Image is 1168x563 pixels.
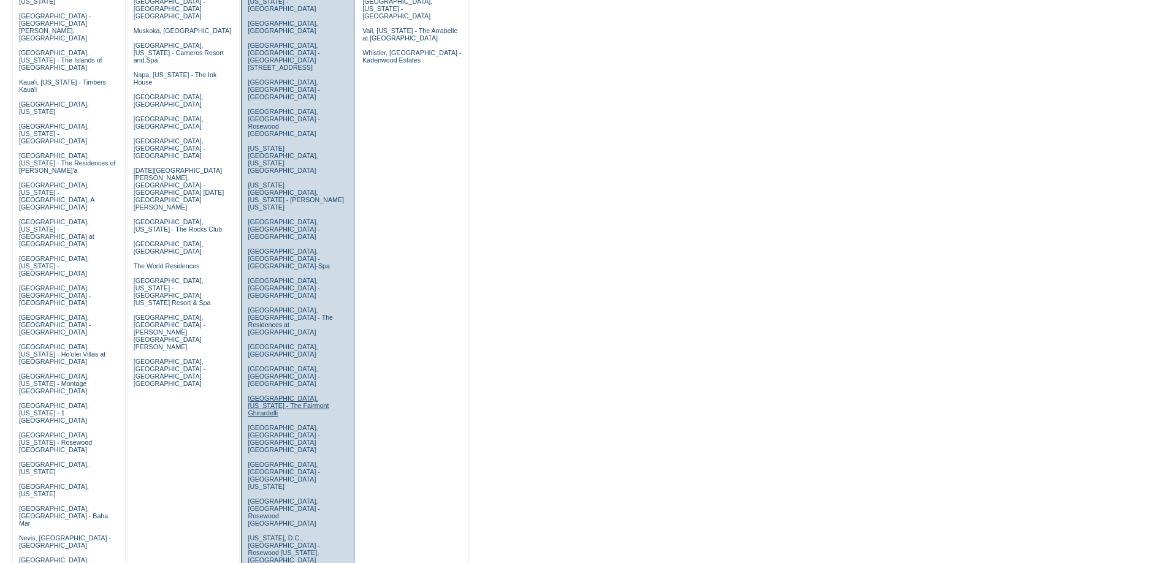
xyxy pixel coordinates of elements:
[19,152,116,174] a: [GEOGRAPHIC_DATA], [US_STATE] - The Residences of [PERSON_NAME]'a
[134,262,200,270] a: The World Residences
[248,424,319,453] a: [GEOGRAPHIC_DATA], [GEOGRAPHIC_DATA] - [GEOGRAPHIC_DATA] [GEOGRAPHIC_DATA]
[19,372,89,395] a: [GEOGRAPHIC_DATA], [US_STATE] - Montage [GEOGRAPHIC_DATA]
[248,365,319,387] a: [GEOGRAPHIC_DATA], [GEOGRAPHIC_DATA] - [GEOGRAPHIC_DATA]
[19,461,89,475] a: [GEOGRAPHIC_DATA], [US_STATE]
[248,343,318,358] a: [GEOGRAPHIC_DATA], [GEOGRAPHIC_DATA]
[19,483,89,497] a: [GEOGRAPHIC_DATA], [US_STATE]
[134,71,217,86] a: Napa, [US_STATE] - The Ink House
[248,218,319,240] a: [GEOGRAPHIC_DATA], [GEOGRAPHIC_DATA] - [GEOGRAPHIC_DATA]
[134,42,224,64] a: [GEOGRAPHIC_DATA], [US_STATE] - Carneros Resort and Spa
[19,181,94,211] a: [GEOGRAPHIC_DATA], [US_STATE] - [GEOGRAPHIC_DATA], A [GEOGRAPHIC_DATA]
[19,505,108,527] a: [GEOGRAPHIC_DATA], [GEOGRAPHIC_DATA] - Baha Mar
[19,12,91,42] a: [GEOGRAPHIC_DATA] - [GEOGRAPHIC_DATA][PERSON_NAME], [GEOGRAPHIC_DATA]
[134,277,211,306] a: [GEOGRAPHIC_DATA], [US_STATE] - [GEOGRAPHIC_DATA] [US_STATE] Resort & Spa
[248,78,319,100] a: [GEOGRAPHIC_DATA], [GEOGRAPHIC_DATA] - [GEOGRAPHIC_DATA]
[248,42,319,71] a: [GEOGRAPHIC_DATA], [GEOGRAPHIC_DATA] - [GEOGRAPHIC_DATA][STREET_ADDRESS]
[362,49,461,64] a: Whistler, [GEOGRAPHIC_DATA] - Kadenwood Estates
[19,284,91,306] a: [GEOGRAPHIC_DATA], [GEOGRAPHIC_DATA] - [GEOGRAPHIC_DATA]
[19,402,89,424] a: [GEOGRAPHIC_DATA], [US_STATE] - 1 [GEOGRAPHIC_DATA]
[134,167,224,211] a: [DATE][GEOGRAPHIC_DATA][PERSON_NAME], [GEOGRAPHIC_DATA] - [GEOGRAPHIC_DATA] [DATE][GEOGRAPHIC_DAT...
[134,93,204,108] a: [GEOGRAPHIC_DATA], [GEOGRAPHIC_DATA]
[248,181,344,211] a: [US_STATE][GEOGRAPHIC_DATA], [US_STATE] - [PERSON_NAME] [US_STATE]
[248,306,333,336] a: [GEOGRAPHIC_DATA], [GEOGRAPHIC_DATA] - The Residences at [GEOGRAPHIC_DATA]
[19,78,106,93] a: Kaua'i, [US_STATE] - Timbers Kaua'i
[19,343,105,365] a: [GEOGRAPHIC_DATA], [US_STATE] - Ho'olei Villas at [GEOGRAPHIC_DATA]
[19,534,111,549] a: Nevis, [GEOGRAPHIC_DATA] - [GEOGRAPHIC_DATA]
[134,27,231,34] a: Muskoka, [GEOGRAPHIC_DATA]
[19,100,89,115] a: [GEOGRAPHIC_DATA], [US_STATE]
[19,218,94,247] a: [GEOGRAPHIC_DATA], [US_STATE] - [GEOGRAPHIC_DATA] at [GEOGRAPHIC_DATA]
[248,20,318,34] a: [GEOGRAPHIC_DATA], [GEOGRAPHIC_DATA]
[134,240,204,255] a: [GEOGRAPHIC_DATA], [GEOGRAPHIC_DATA]
[134,358,205,387] a: [GEOGRAPHIC_DATA], [GEOGRAPHIC_DATA] - [GEOGRAPHIC_DATA] [GEOGRAPHIC_DATA]
[19,49,102,71] a: [GEOGRAPHIC_DATA], [US_STATE] - The Islands of [GEOGRAPHIC_DATA]
[248,461,319,490] a: [GEOGRAPHIC_DATA], [GEOGRAPHIC_DATA] - [GEOGRAPHIC_DATA] [US_STATE]
[19,314,91,336] a: [GEOGRAPHIC_DATA], [GEOGRAPHIC_DATA] - [GEOGRAPHIC_DATA]
[248,247,329,270] a: [GEOGRAPHIC_DATA], [GEOGRAPHIC_DATA] - [GEOGRAPHIC_DATA]-Spa
[248,145,318,174] a: [US_STATE][GEOGRAPHIC_DATA], [US_STATE][GEOGRAPHIC_DATA]
[248,277,319,299] a: [GEOGRAPHIC_DATA], [GEOGRAPHIC_DATA] - [GEOGRAPHIC_DATA]
[19,431,92,453] a: [GEOGRAPHIC_DATA], [US_STATE] - Rosewood [GEOGRAPHIC_DATA]
[134,137,205,159] a: [GEOGRAPHIC_DATA], [GEOGRAPHIC_DATA] - [GEOGRAPHIC_DATA]
[134,115,204,130] a: [GEOGRAPHIC_DATA], [GEOGRAPHIC_DATA]
[362,27,457,42] a: Vail, [US_STATE] - The Arrabelle at [GEOGRAPHIC_DATA]
[134,314,205,350] a: [GEOGRAPHIC_DATA], [GEOGRAPHIC_DATA] - [PERSON_NAME][GEOGRAPHIC_DATA][PERSON_NAME]
[19,123,89,145] a: [GEOGRAPHIC_DATA], [US_STATE] - [GEOGRAPHIC_DATA]
[134,218,223,233] a: [GEOGRAPHIC_DATA], [US_STATE] - The Rocks Club
[248,497,319,527] a: [GEOGRAPHIC_DATA], [GEOGRAPHIC_DATA] - Rosewood [GEOGRAPHIC_DATA]
[19,255,89,277] a: [GEOGRAPHIC_DATA], [US_STATE] - [GEOGRAPHIC_DATA]
[248,108,319,137] a: [GEOGRAPHIC_DATA], [GEOGRAPHIC_DATA] - Rosewood [GEOGRAPHIC_DATA]
[248,395,329,417] a: [GEOGRAPHIC_DATA], [US_STATE] - The Fairmont Ghirardelli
